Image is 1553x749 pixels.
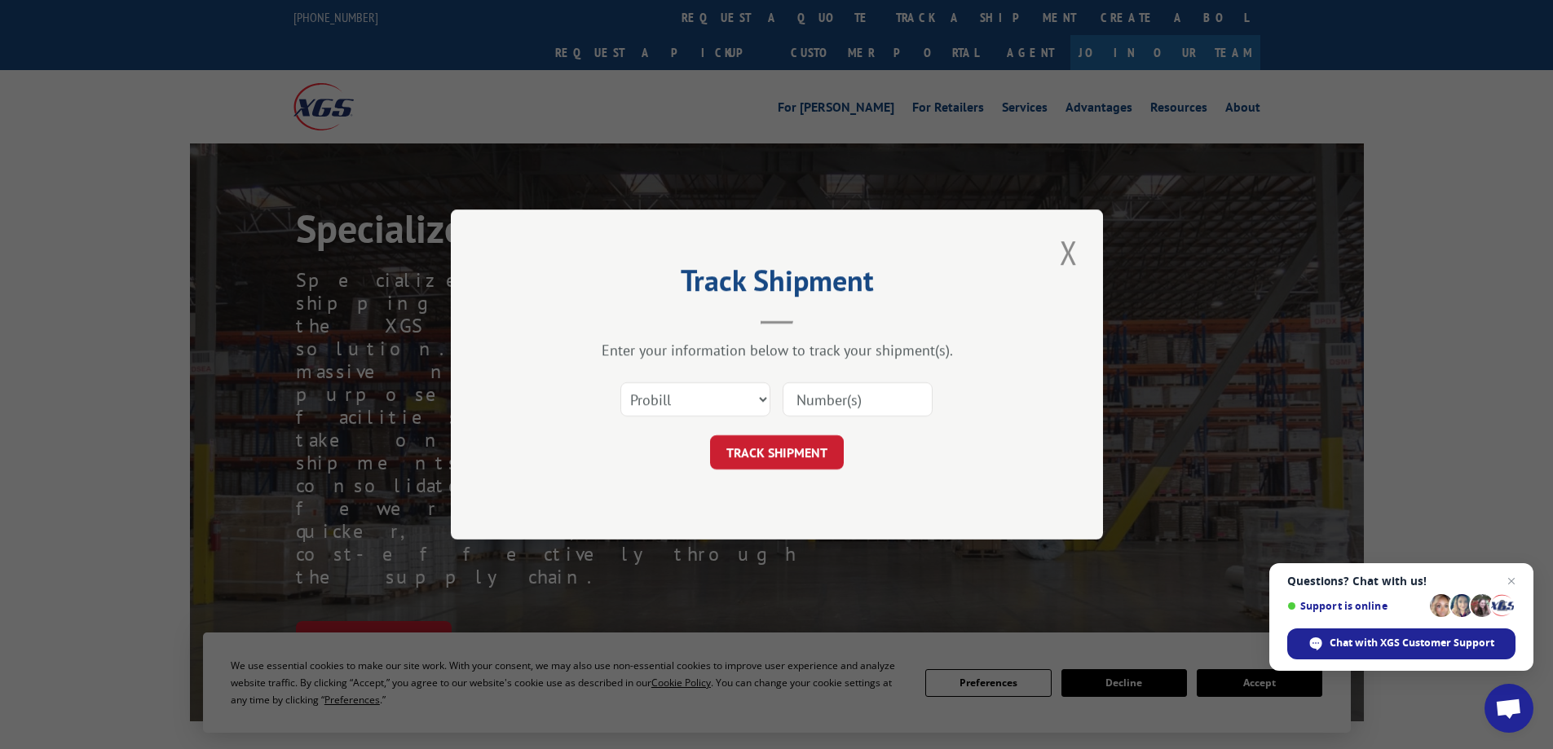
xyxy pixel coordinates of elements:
span: Chat with XGS Customer Support [1330,636,1494,650]
span: Questions? Chat with us! [1287,575,1515,588]
span: Chat with XGS Customer Support [1287,628,1515,659]
button: TRACK SHIPMENT [710,435,844,469]
div: Enter your information below to track your shipment(s). [532,341,1021,359]
input: Number(s) [783,382,933,416]
button: Close modal [1055,230,1083,275]
span: Support is online [1287,600,1424,612]
h2: Track Shipment [532,269,1021,300]
a: Open chat [1485,684,1533,733]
